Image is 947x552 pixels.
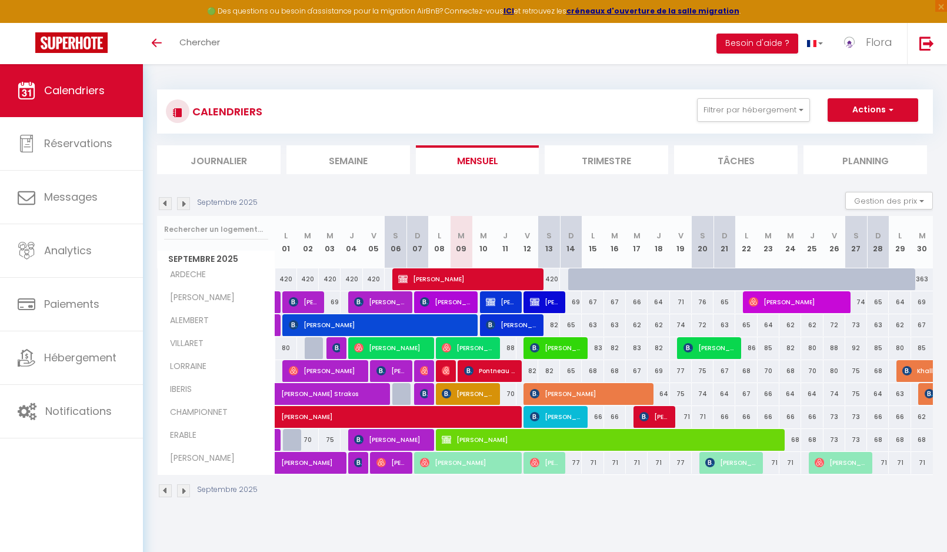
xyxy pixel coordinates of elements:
[420,360,428,382] span: [PERSON_NAME]
[503,6,514,16] a: ICI
[44,83,105,98] span: Calendriers
[159,360,209,373] span: LORRAINE
[639,405,669,428] span: [PERSON_NAME]
[275,383,297,405] a: [PERSON_NAME] Strakos
[787,230,794,241] abbr: M
[538,314,560,336] div: 82
[44,350,116,365] span: Hébergement
[197,197,258,208] p: Septembre 2025
[867,429,889,451] div: 68
[911,314,933,336] div: 67
[582,291,603,313] div: 67
[765,230,772,241] abbr: M
[332,337,340,359] span: [PERSON_NAME]
[538,268,560,290] div: 420
[692,360,713,382] div: 75
[289,314,475,336] span: [PERSON_NAME]
[735,406,757,428] div: 66
[845,383,867,405] div: 75
[867,360,889,382] div: 68
[546,230,552,241] abbr: S
[670,360,692,382] div: 77
[44,189,98,204] span: Messages
[683,337,736,359] span: [PERSON_NAME][GEOGRAPHIC_DATA]
[159,291,238,304] span: [PERSON_NAME]
[845,216,867,268] th: 27
[44,136,112,151] span: Réservations
[525,230,530,241] abbr: V
[670,406,692,428] div: 71
[889,429,911,451] div: 68
[700,230,705,241] abbr: S
[779,383,801,405] div: 64
[297,268,319,290] div: 420
[674,145,798,174] li: Tâches
[281,377,416,399] span: [PERSON_NAME] Strakos
[716,34,798,54] button: Besoin d'aide ?
[735,360,757,382] div: 68
[713,216,735,268] th: 21
[582,406,603,428] div: 66
[626,314,648,336] div: 62
[486,291,516,313] span: [PERSON_NAME]
[354,428,429,451] span: [PERSON_NAME]
[823,360,845,382] div: 80
[713,360,735,382] div: 67
[297,216,319,268] th: 02
[678,230,683,241] abbr: V
[823,337,845,359] div: 88
[692,406,713,428] div: 71
[179,36,220,48] span: Chercher
[275,452,297,474] a: [PERSON_NAME]
[735,383,757,405] div: 67
[171,23,229,64] a: Chercher
[319,429,341,451] div: 75
[845,314,867,336] div: 73
[648,291,669,313] div: 64
[626,216,648,268] th: 17
[604,452,626,474] div: 71
[349,230,354,241] abbr: J
[494,383,516,405] div: 70
[735,314,757,336] div: 65
[919,230,926,241] abbr: M
[823,406,845,428] div: 73
[801,383,823,405] div: 64
[823,314,845,336] div: 72
[801,216,823,268] th: 25
[582,452,603,474] div: 71
[745,230,748,241] abbr: L
[889,337,911,359] div: 80
[486,314,538,336] span: [PERSON_NAME] [PERSON_NAME]
[275,406,297,428] a: [PERSON_NAME]
[626,337,648,359] div: 83
[656,230,661,241] abbr: J
[832,23,907,64] a: ... Flora
[867,337,889,359] div: 85
[442,383,494,405] span: [PERSON_NAME]
[823,383,845,405] div: 74
[157,145,281,174] li: Journalier
[354,451,362,474] span: [PERSON_NAME]
[758,406,779,428] div: 66
[867,383,889,405] div: 64
[286,145,410,174] li: Semaine
[530,291,560,313] span: [PERSON_NAME]
[275,291,281,314] a: [PERSON_NAME]
[604,291,626,313] div: 67
[275,268,297,290] div: 420
[289,360,364,382] span: [PERSON_NAME]
[385,216,406,268] th: 06
[480,230,487,241] abbr: M
[319,291,341,313] div: 69
[458,230,465,241] abbr: M
[451,216,472,268] th: 09
[758,360,779,382] div: 70
[503,230,508,241] abbr: J
[911,291,933,313] div: 69
[889,406,911,428] div: 66
[560,452,582,474] div: 77
[889,452,911,474] div: 71
[692,314,713,336] div: 72
[867,406,889,428] div: 66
